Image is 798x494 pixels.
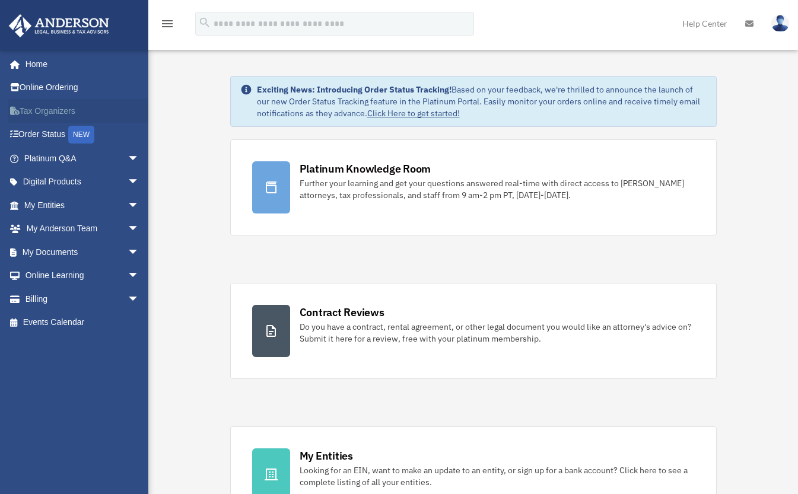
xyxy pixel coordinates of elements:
[8,193,157,217] a: My Entitiesarrow_drop_down
[5,14,113,37] img: Anderson Advisors Platinum Portal
[160,17,174,31] i: menu
[300,321,695,345] div: Do you have a contract, rental agreement, or other legal document you would like an attorney's ad...
[128,193,151,218] span: arrow_drop_down
[128,217,151,241] span: arrow_drop_down
[300,177,695,201] div: Further your learning and get your questions answered real-time with direct access to [PERSON_NAM...
[8,311,157,334] a: Events Calendar
[8,123,157,147] a: Order StatusNEW
[230,139,717,235] a: Platinum Knowledge Room Further your learning and get your questions answered real-time with dire...
[128,264,151,288] span: arrow_drop_down
[300,305,384,320] div: Contract Reviews
[257,84,707,119] div: Based on your feedback, we're thrilled to announce the launch of our new Order Status Tracking fe...
[300,448,353,463] div: My Entities
[68,126,94,144] div: NEW
[128,146,151,171] span: arrow_drop_down
[8,264,157,288] a: Online Learningarrow_drop_down
[128,170,151,195] span: arrow_drop_down
[771,15,789,32] img: User Pic
[8,76,157,100] a: Online Ordering
[8,99,157,123] a: Tax Organizers
[300,464,695,488] div: Looking for an EIN, want to make an update to an entity, or sign up for a bank account? Click her...
[128,287,151,311] span: arrow_drop_down
[257,84,452,95] strong: Exciting News: Introducing Order Status Tracking!
[300,161,431,176] div: Platinum Knowledge Room
[8,170,157,194] a: Digital Productsarrow_drop_down
[128,240,151,264] span: arrow_drop_down
[230,283,717,379] a: Contract Reviews Do you have a contract, rental agreement, or other legal document you would like...
[8,52,151,76] a: Home
[8,217,157,241] a: My Anderson Teamarrow_drop_down
[367,108,460,119] a: Click Here to get started!
[8,287,157,311] a: Billingarrow_drop_down
[198,16,211,29] i: search
[8,146,157,170] a: Platinum Q&Aarrow_drop_down
[160,21,174,31] a: menu
[8,240,157,264] a: My Documentsarrow_drop_down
